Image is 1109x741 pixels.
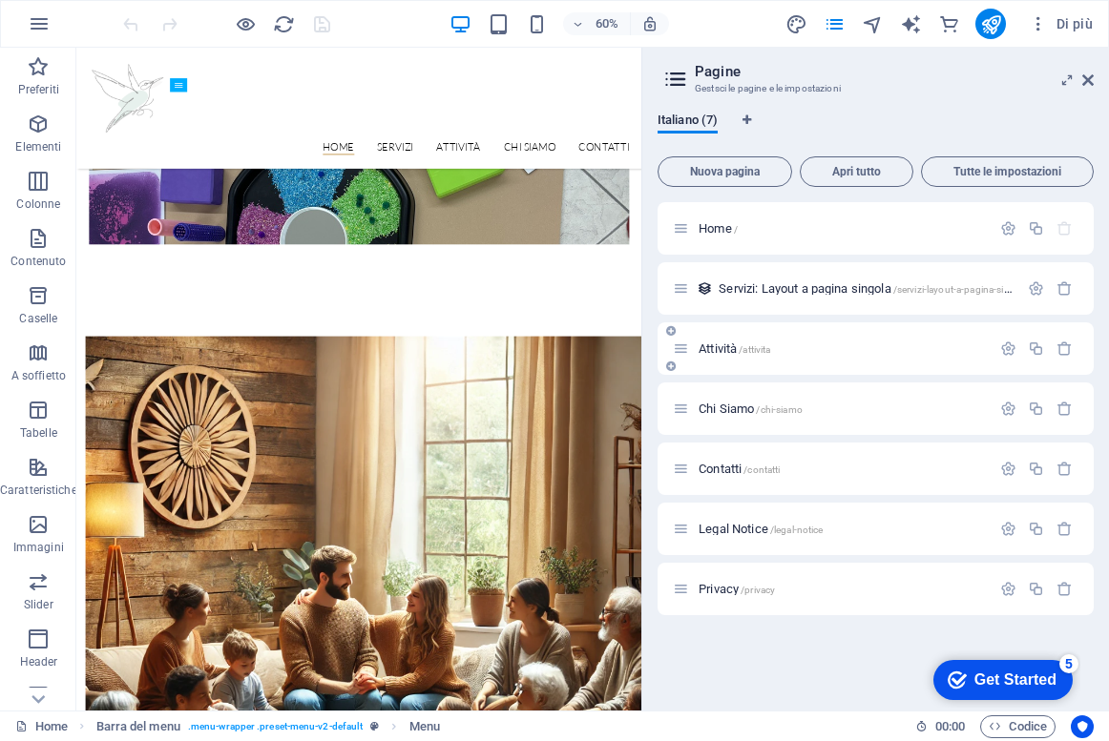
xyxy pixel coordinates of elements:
div: Home/ [693,222,991,235]
p: Tabelle [20,425,57,441]
p: A soffietto [11,368,66,383]
div: Rimuovi [1057,340,1073,357]
i: Ricarica la pagina [273,13,295,35]
p: Slider [24,597,53,612]
span: Nuova pagina [666,166,784,177]
div: Duplicato [1028,340,1044,357]
div: Duplicato [1028,220,1044,237]
span: Contatti [699,462,780,476]
div: Rimuovi [1057,280,1073,297]
button: pages [823,12,846,35]
button: design [785,12,807,35]
div: Schede lingua [658,113,1094,149]
p: Preferiti [18,82,59,97]
p: Colonne [16,196,60,212]
div: La pagina iniziale non può essere eliminata [1057,220,1073,237]
span: Fai clic per aprire la pagina [699,401,803,416]
h3: Gestsci le pagine e le impostazioni [695,80,1056,97]
span: Tutte le impostazioni [930,166,1085,177]
span: Apri tutto [808,166,905,177]
div: Get Started 5 items remaining, 0% complete [15,10,155,50]
button: 60% [563,12,631,35]
button: navigator [861,12,884,35]
nav: breadcrumb [96,715,440,738]
div: Questo layout viene utilizzato come modello per tutti gli elementi di questa collezione (es. post... [697,280,713,297]
div: Attività/attivita [693,342,991,355]
span: Fai clic per aprire la pagina [699,582,775,596]
i: Quando ridimensioni, regola automaticamente il livello di zoom in modo che corrisponda al disposi... [641,15,659,32]
p: Contenuto [10,254,66,269]
div: Impostazioni [1000,340,1016,357]
i: Design (Ctrl+Alt+Y) [785,13,807,35]
h2: Pagine [695,63,1094,80]
button: text_generator [899,12,922,35]
div: Legal Notice/legal-notice [693,523,991,535]
span: Fai clic per selezionare. Doppio clic per modificare [409,715,440,738]
p: Elementi [15,139,61,154]
div: Impostazioni [1000,521,1016,537]
p: Immagini [13,540,64,555]
div: Impostazioni [1000,461,1016,477]
span: /privacy [741,585,775,595]
span: Legal Notice [699,522,823,536]
button: Tutte le impostazioni [921,156,1094,187]
button: Codice [980,715,1056,738]
button: reload [272,12,295,35]
span: 00 00 [935,715,965,738]
h6: Tempo sessione [915,715,966,738]
div: Rimuovi [1057,521,1073,537]
button: Usercentrics [1071,715,1094,738]
div: Impostazioni [1000,581,1016,597]
span: Di più [1029,14,1093,33]
div: Contatti/contatti [693,463,991,475]
span: /servizi-layout-a-pagina-singola [893,284,1028,295]
button: publish [975,9,1006,39]
div: Duplicato [1028,581,1044,597]
div: Impostazioni [1000,220,1016,237]
div: Chi Siamo/chi-siamo [693,402,991,415]
span: Fai clic per aprire la pagina [699,221,738,236]
span: /attivita [739,344,770,355]
div: Rimuovi [1057,461,1073,477]
div: Duplicato [1028,461,1044,477]
span: : [949,719,952,733]
span: Italiano (7) [658,109,718,135]
button: commerce [937,12,960,35]
button: Apri tutto [800,156,913,187]
div: Duplicato [1028,401,1044,417]
i: Pagine (Ctrl+Alt+S) [824,13,846,35]
i: Questo elemento è un preset personalizzabile [370,721,379,731]
a: Fai clic per annullare la selezione. Doppio clic per aprire le pagine [15,715,68,738]
span: . menu-wrapper .preset-menu-v2-default [188,715,363,738]
p: Caselle [19,311,57,326]
h6: 60% [592,12,622,35]
span: / [734,224,738,235]
button: Di più [1021,9,1100,39]
div: 5 [141,4,160,23]
div: Impostazioni [1000,401,1016,417]
p: Header [20,654,58,669]
div: Duplicato [1028,521,1044,537]
div: Rimuovi [1057,401,1073,417]
div: Rimuovi [1057,581,1073,597]
span: /contatti [743,464,780,475]
span: /chi-siamo [756,404,802,415]
button: Nuova pagina [658,156,792,187]
span: Fai clic per aprire la pagina [699,341,770,356]
div: Servizi: Layout a pagina singola/servizi-layout-a-pagina-singola [713,282,1018,295]
div: Privacy/privacy [693,583,991,595]
span: Codice [989,715,1047,738]
div: Get Started [56,21,138,38]
button: Clicca qui per lasciare la modalità di anteprima e continuare la modifica [234,12,257,35]
span: Fai clic per selezionare. Doppio clic per modificare [96,715,180,738]
span: Servizi: Layout a pagina singola [719,281,1028,296]
div: Impostazioni [1028,280,1044,297]
span: /legal-notice [770,525,824,535]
